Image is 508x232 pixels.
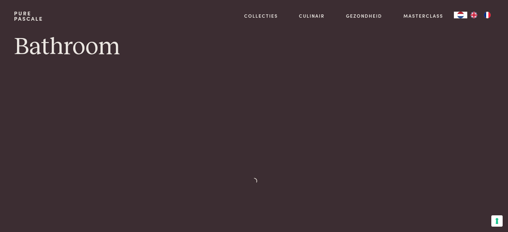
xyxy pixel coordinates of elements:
[467,12,494,18] ul: Language list
[491,215,503,227] button: Uw voorkeuren voor toestemming voor trackingtechnologieën
[454,12,467,18] div: Language
[14,32,494,62] h1: Bathroom
[454,12,494,18] aside: Language selected: Nederlands
[14,11,43,21] a: PurePascale
[481,12,494,18] a: FR
[346,12,382,19] a: Gezondheid
[467,12,481,18] a: EN
[299,12,325,19] a: Culinair
[244,12,278,19] a: Collecties
[454,12,467,18] a: NL
[403,12,443,19] a: Masterclass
